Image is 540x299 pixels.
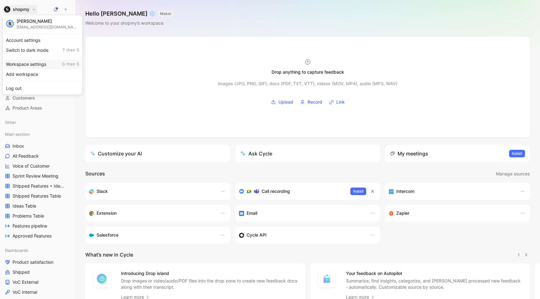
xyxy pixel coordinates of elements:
[4,45,81,55] div: Switch to dark mode
[4,35,81,45] div: Account settings
[4,83,81,93] div: Log out
[62,61,79,67] span: G then S
[4,69,81,79] div: Add workspace
[2,15,82,95] div: shopmyshopmy
[4,59,81,69] div: Workspace settings
[62,47,79,53] span: T then S
[17,18,79,24] div: [PERSON_NAME]
[7,21,13,27] img: avatar
[17,25,79,29] div: [EMAIL_ADDRESS][DOMAIN_NAME]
